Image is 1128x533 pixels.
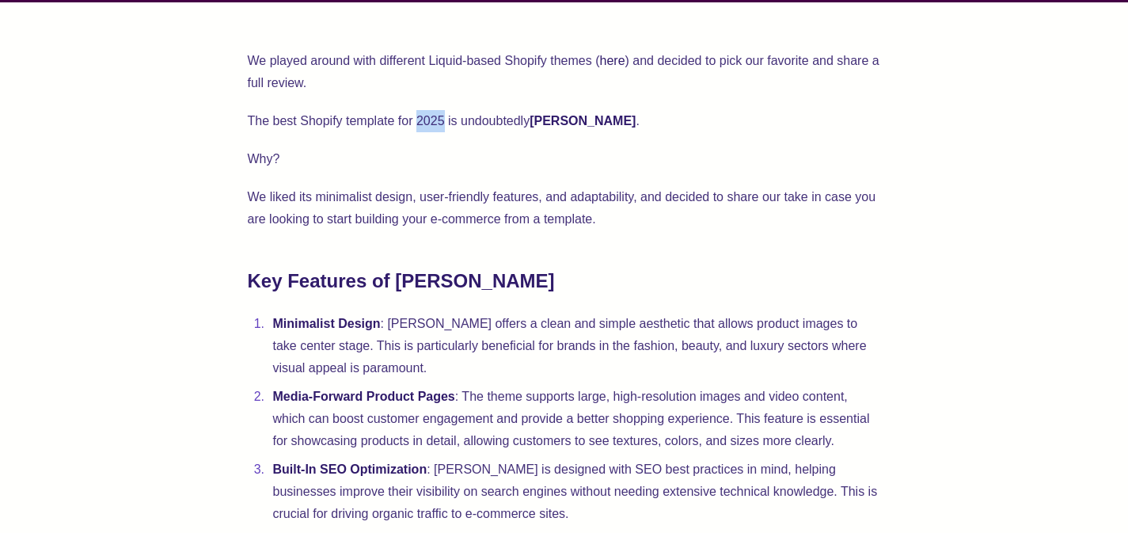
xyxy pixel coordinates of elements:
[600,54,625,67] a: here
[273,463,427,476] strong: Built-In SEO Optimization
[248,186,881,230] p: We liked its minimalist design, user-friendly features, and adaptability, and decided to share ou...
[268,386,881,452] li: : The theme supports large, high-resolution images and video content, which can boost customer en...
[248,148,881,170] p: Why?
[248,50,881,94] p: We played around with different Liquid-based Shopify themes ( ) and decided to pick our favorite ...
[248,110,881,132] p: The best Shopify template for 2025 is undoubtedly .
[268,313,881,379] li: : [PERSON_NAME] offers a clean and simple aesthetic that allows product images to take center sta...
[273,317,381,330] strong: Minimalist Design
[248,268,881,294] h2: Key Features of [PERSON_NAME]
[273,390,455,403] strong: Media-Forward Product Pages
[530,114,636,128] a: [PERSON_NAME]
[268,459,881,525] li: : [PERSON_NAME] is designed with SEO best practices in mind, helping businesses improve their vis...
